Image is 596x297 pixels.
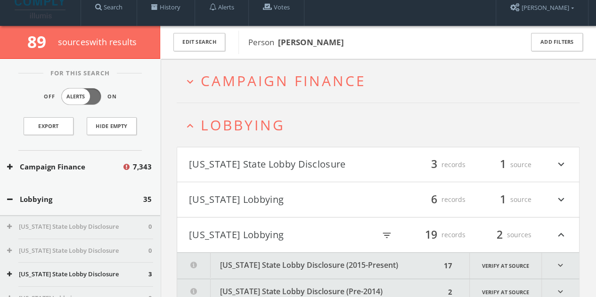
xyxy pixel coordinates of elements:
[143,194,152,205] span: 35
[148,246,152,256] span: 0
[44,93,55,101] span: Off
[7,246,148,256] button: [US_STATE] State Lobby Disclosure
[107,93,117,101] span: On
[148,270,152,279] span: 3
[531,33,583,51] button: Add Filters
[492,226,507,243] span: 2
[427,156,441,173] span: 3
[173,33,225,51] button: Edit Search
[421,226,441,243] span: 19
[409,157,465,173] div: records
[189,192,378,208] button: [US_STATE] Lobbying
[148,222,152,232] span: 0
[133,161,152,172] span: 7,343
[7,270,148,279] button: [US_STATE] State Lobby Disclosure
[469,253,542,279] a: Verify at source
[87,117,137,135] button: Hide Empty
[43,69,117,78] span: For This Search
[441,253,455,279] div: 17
[475,227,531,243] div: sources
[7,222,148,232] button: [US_STATE] State Lobby Disclosure
[278,37,344,48] b: [PERSON_NAME]
[555,157,567,173] i: expand_more
[184,73,580,88] button: expand_moreCampaign Finance
[475,192,531,208] div: source
[248,37,344,48] span: Person
[201,115,285,135] span: Lobbying
[555,227,567,243] i: expand_less
[189,157,378,173] button: [US_STATE] State Lobby Disclosure
[475,157,531,173] div: source
[427,191,441,208] span: 6
[189,227,376,243] button: [US_STATE] Lobbying
[542,253,579,279] i: expand_more
[201,71,366,90] span: Campaign Finance
[177,253,441,279] button: [US_STATE] State Lobby Disclosure (2015-Present)
[58,36,137,48] span: source s with results
[409,192,465,208] div: records
[496,156,510,173] span: 1
[24,117,73,135] a: Export
[7,161,122,172] button: Campaign Finance
[184,120,196,132] i: expand_less
[555,192,567,208] i: expand_more
[496,191,510,208] span: 1
[409,227,465,243] div: records
[184,75,196,88] i: expand_more
[7,194,143,205] button: Lobbying
[27,31,54,53] span: 89
[382,230,392,241] i: filter_list
[184,117,580,133] button: expand_lessLobbying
